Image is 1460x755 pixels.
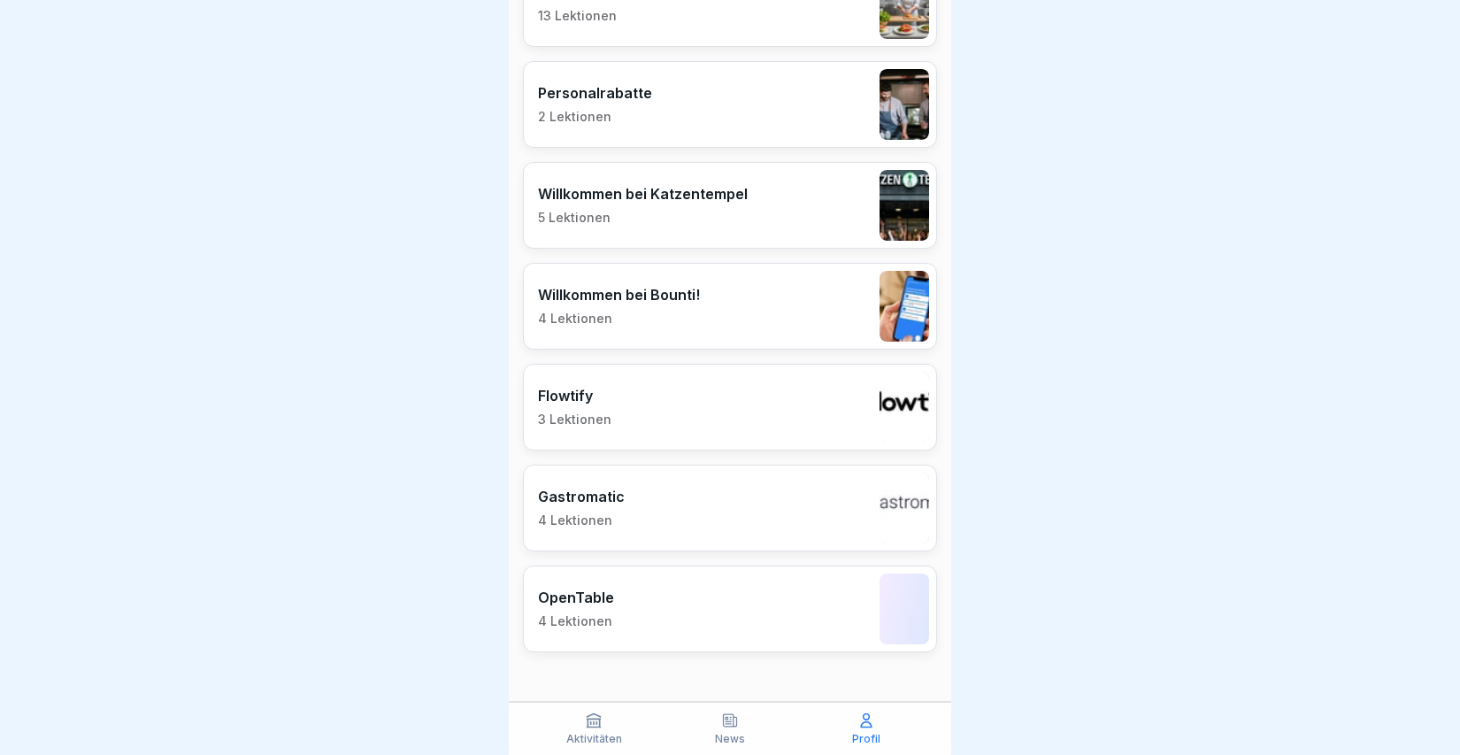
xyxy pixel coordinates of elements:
[523,263,937,350] a: Willkommen bei Bounti!4 Lektionen
[880,271,929,342] img: xh3bnih80d1pxcetv9zsuevg.png
[538,286,700,304] p: Willkommen bei Bounti!
[715,733,745,745] p: News
[538,589,614,606] p: OpenTable
[538,185,748,203] p: Willkommen bei Katzentempel
[523,364,937,451] a: Flowtify3 Lektionen
[880,170,929,241] img: bfxihpyegxharsbvixxs1pbj.png
[538,210,748,226] p: 5 Lektionen
[880,69,929,140] img: e8ziyjrh6o0kapfuhyynj7rz.png
[523,162,937,249] a: Willkommen bei Katzentempel5 Lektionen
[538,412,611,428] p: 3 Lektionen
[538,387,611,404] p: Flowtify
[880,372,929,443] img: dog6yqj7zqg9ablzyyo06exk.png
[880,574,929,644] img: m5y9lljxeojdtye9x7i78szc.png
[538,488,625,505] p: Gastromatic
[538,613,614,629] p: 4 Lektionen
[523,566,937,652] a: OpenTable4 Lektionen
[538,109,652,125] p: 2 Lektionen
[538,512,625,528] p: 4 Lektionen
[538,311,700,327] p: 4 Lektionen
[538,8,697,24] p: 13 Lektionen
[852,733,880,745] p: Profil
[523,61,937,148] a: Personalrabatte2 Lektionen
[538,84,652,102] p: Personalrabatte
[566,733,622,745] p: Aktivitäten
[523,465,937,551] a: Gastromatic4 Lektionen
[880,473,929,543] img: b6ioavhct5dx9kmiyfa4h45u.png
